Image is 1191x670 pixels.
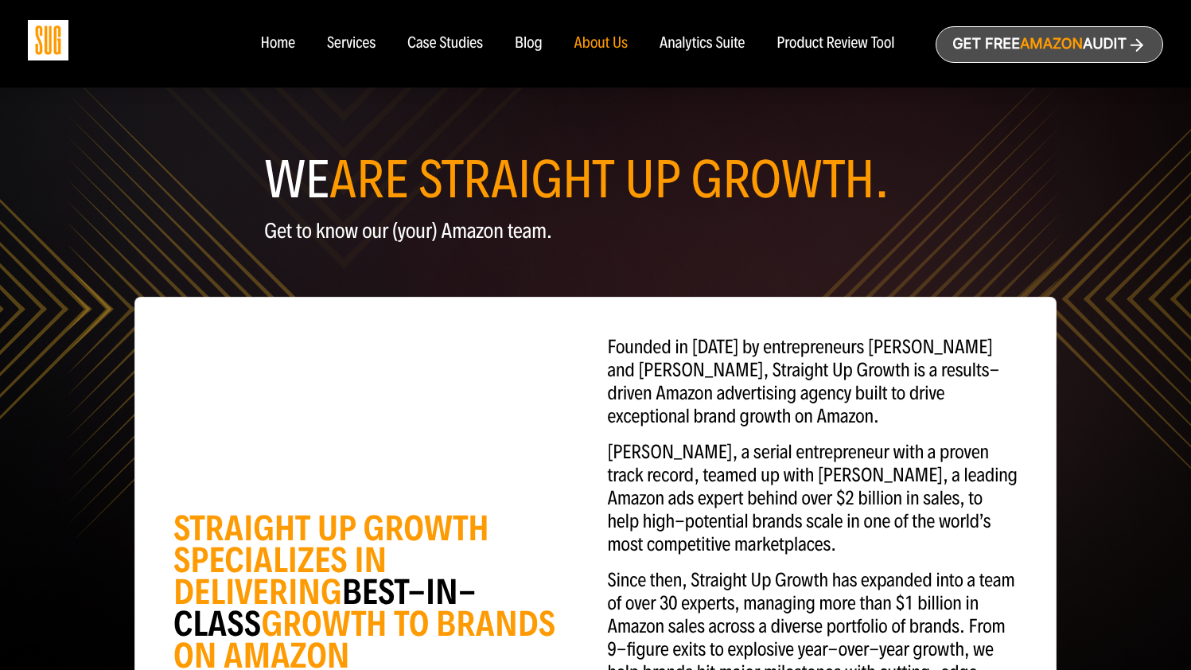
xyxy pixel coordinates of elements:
p: Founded in [DATE] by entrepreneurs [PERSON_NAME] and [PERSON_NAME], Straight Up Growth is a resul... [608,336,1018,428]
span: ARE STRAIGHT UP GROWTH. [329,148,889,212]
a: Product Review Tool [776,35,894,53]
p: Get to know our (your) Amazon team. [264,220,926,243]
p: [PERSON_NAME], a serial entrepreneur with a proven track record, teamed up with [PERSON_NAME], a ... [608,441,1018,556]
a: Case Studies [407,35,483,53]
a: Get freeAmazonAudit [936,26,1163,63]
img: Sug [28,20,68,60]
span: BEST-IN-CLASS [173,571,477,645]
a: Services [327,35,376,53]
a: Analytics Suite [660,35,745,53]
a: Blog [515,35,543,53]
h1: WE [264,156,926,204]
a: About Us [574,35,629,53]
a: Home [260,35,294,53]
span: Amazon [1020,36,1083,53]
